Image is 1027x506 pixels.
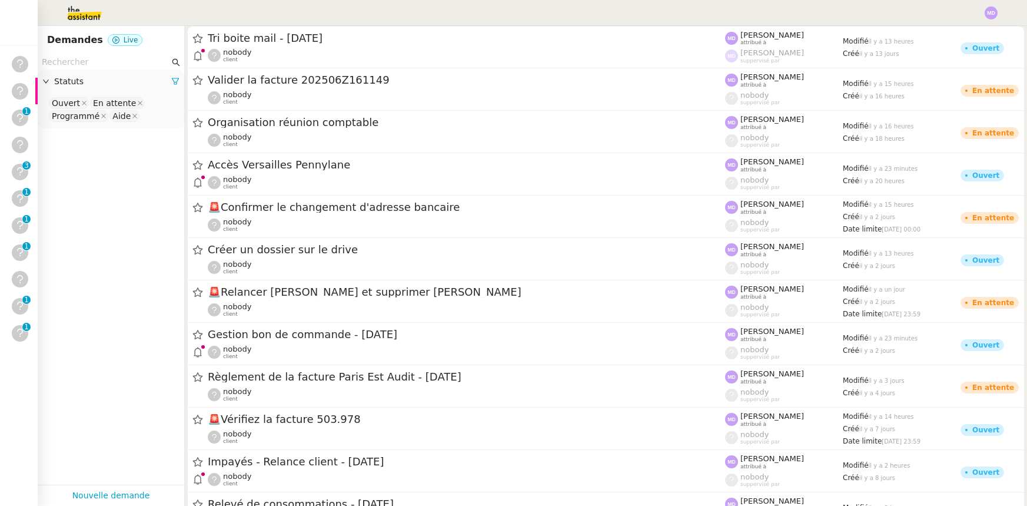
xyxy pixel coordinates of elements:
[725,243,738,256] img: svg
[22,323,31,331] nz-badge-sup: 1
[869,250,914,257] span: il y a 13 heures
[740,184,780,191] span: suppervisé par
[740,312,780,318] span: suppervisé par
[725,176,843,191] app-user-label: suppervisé par
[725,218,843,233] app-user-label: suppervisé par
[725,413,738,426] img: svg
[208,175,725,190] app-user-detailed-label: client
[740,464,766,470] span: attribué à
[843,200,869,209] span: Modifié
[208,429,725,445] app-user-detailed-label: client
[843,376,869,385] span: Modifié
[208,117,725,128] span: Organisation réunion comptable
[208,329,725,340] span: Gestion bon de commande - [DATE]
[843,134,859,143] span: Créé
[740,369,804,378] span: [PERSON_NAME]
[725,260,843,276] app-user-label: suppervisé par
[740,421,766,428] span: attribué à
[843,80,869,88] span: Modifié
[843,437,882,445] span: Date limite
[843,37,869,45] span: Modifié
[725,72,843,88] app-user-label: attribué à
[843,213,859,221] span: Créé
[972,384,1014,391] div: En attente
[740,412,804,421] span: [PERSON_NAME]
[843,334,869,342] span: Modifié
[208,413,221,425] span: 🚨
[49,110,108,122] nz-select-item: Programmé
[223,396,238,402] span: client
[740,336,766,343] span: attribué à
[859,390,895,396] span: il y a 4 jours
[223,481,238,487] span: client
[112,111,131,121] div: Aide
[208,472,725,487] app-user-detailed-label: client
[859,214,895,220] span: il y a 2 jours
[223,175,251,184] span: nobody
[869,335,918,342] span: il y a 23 minutes
[740,430,769,439] span: nobody
[223,99,238,105] span: client
[725,454,843,469] app-user-label: attribué à
[223,345,251,353] span: nobody
[740,48,804,57] span: [PERSON_NAME]
[208,287,725,297] span: Relancer [PERSON_NAME] et supprimer [PERSON_NAME]
[223,269,238,275] span: client
[223,217,251,226] span: nobody
[223,438,238,445] span: client
[725,31,843,46] app-user-label: attribué à
[843,389,859,397] span: Créé
[740,285,804,293] span: [PERSON_NAME]
[725,48,843,64] app-user-label: suppervisé par
[725,371,738,383] img: svg
[843,262,859,270] span: Créé
[859,475,895,481] span: il y a 8 jours
[725,327,843,342] app-user-label: attribué à
[223,226,238,233] span: client
[725,158,738,171] img: svg
[223,472,251,481] span: nobody
[740,242,804,251] span: [PERSON_NAME]
[124,36,138,44] span: Live
[24,323,29,333] p: 1
[843,249,869,257] span: Modifié
[725,369,843,385] app-user-label: attribué à
[972,45,999,52] div: Ouvert
[223,184,238,190] span: client
[740,345,769,354] span: nobody
[740,252,766,258] span: attribué à
[208,302,725,318] app-user-detailed-label: client
[725,91,843,106] app-user-label: suppervisé par
[208,286,221,298] span: 🚨
[52,98,80,108] div: Ouvert
[54,75,171,88] span: Statuts
[859,135,905,142] span: il y a 18 heures
[725,472,843,488] app-user-label: suppervisé par
[869,123,914,130] span: il y a 16 heures
[208,48,725,63] app-user-detailed-label: client
[24,161,29,172] p: 3
[740,39,766,46] span: attribué à
[725,115,843,130] app-user-label: attribué à
[740,227,780,233] span: suppervisé par
[725,133,843,148] app-user-label: suppervisé par
[90,97,145,109] nz-select-item: En attente
[740,327,804,336] span: [PERSON_NAME]
[985,6,998,19] img: svg
[725,345,843,361] app-user-label: suppervisé par
[24,107,29,118] p: 1
[725,116,738,129] img: svg
[859,348,895,354] span: il y a 2 jours
[223,141,238,148] span: client
[208,75,725,85] span: Valider la facture 202506Z161149
[740,481,780,488] span: suppervisé par
[740,260,769,269] span: nobody
[740,157,804,166] span: [PERSON_NAME]
[93,98,136,108] div: En attente
[869,462,910,469] span: il y a 2 heures
[24,296,29,306] p: 1
[740,439,780,445] span: suppervisé par
[843,474,859,482] span: Créé
[843,164,869,173] span: Modifié
[725,412,843,427] app-user-label: attribué à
